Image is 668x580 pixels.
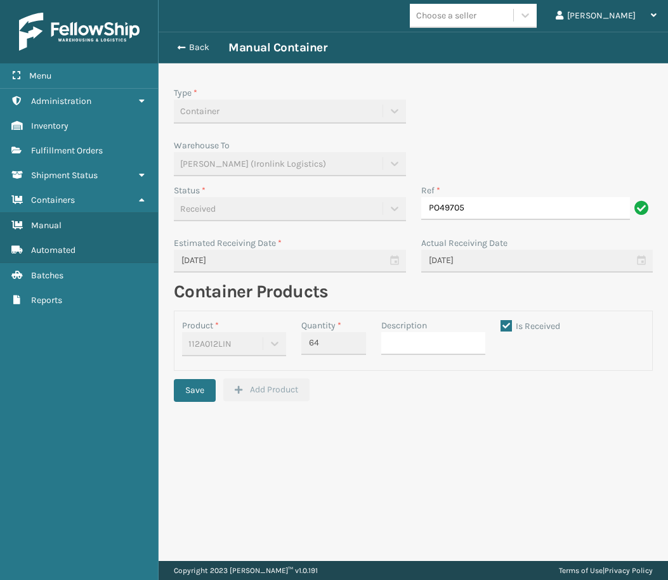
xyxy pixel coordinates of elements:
img: logo [19,13,140,51]
input: MM/DD/YYYY [174,250,406,273]
label: Actual Receiving Date [421,238,508,248]
span: Reports [31,295,62,306]
div: Choose a seller [416,9,476,22]
span: Automated [31,245,75,255]
span: Manual [31,220,62,231]
input: MM/DD/YYYY [421,250,653,273]
a: Terms of Use [559,566,603,575]
label: Ref [421,184,440,197]
p: Copyright 2023 [PERSON_NAME]™ v 1.0.191 [174,561,318,580]
label: Warehouse To [174,140,230,151]
label: Is Received [501,321,560,332]
label: Description [381,319,427,332]
button: Add Product [223,378,310,401]
h3: Manual Container [228,40,327,55]
label: Estimated Receiving Date [174,238,282,248]
span: Shipment Status [31,170,98,181]
button: Save [174,379,216,402]
div: | [559,561,653,580]
a: Privacy Policy [605,566,653,575]
span: Administration [31,96,91,106]
label: Type [174,87,197,98]
span: Containers [31,195,75,205]
span: Inventory [31,120,69,131]
button: Back [170,42,228,53]
span: Batches [31,270,63,281]
label: Product [182,320,219,331]
label: Quantity [301,319,341,332]
label: Status [174,185,206,196]
h2: Container Products [174,280,653,303]
span: Fulfillment Orders [31,145,103,156]
span: Menu [29,70,51,81]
